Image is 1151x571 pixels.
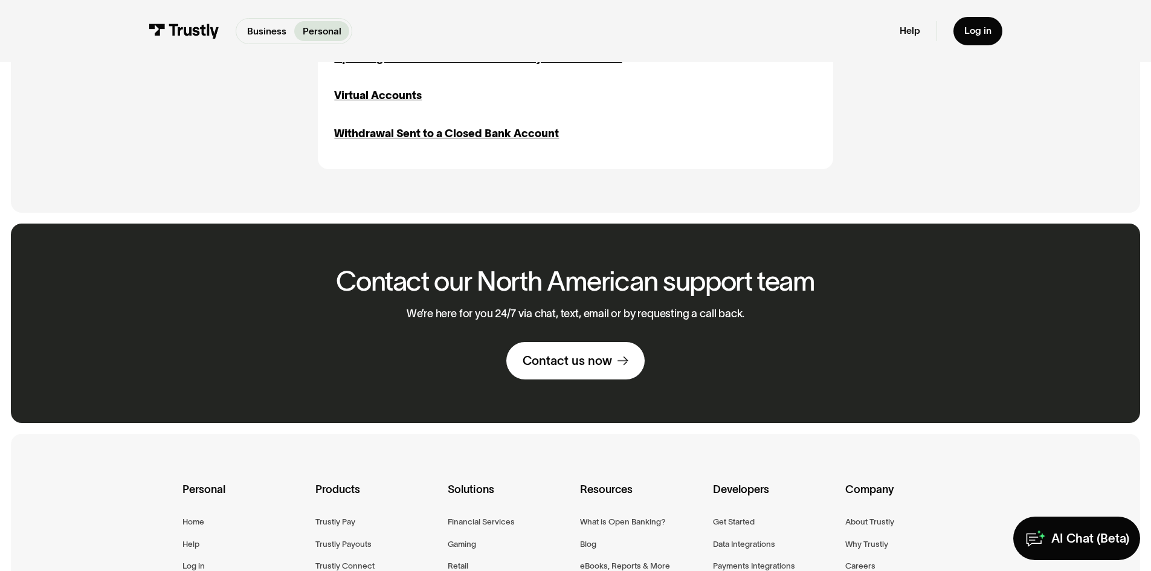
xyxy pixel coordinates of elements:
[315,515,355,529] a: Trustly Pay
[315,481,438,515] div: Products
[303,24,341,39] p: Personal
[1013,517,1140,560] a: AI Chat (Beta)
[580,481,703,515] div: Resources
[1051,531,1129,546] div: AI Chat (Beta)
[713,537,775,551] a: Data Integrations
[448,515,515,529] a: Financial Services
[336,266,815,296] h2: Contact our North American support team
[448,537,476,551] a: Gaming
[506,342,645,379] a: Contact us now
[523,353,612,369] div: Contact us now
[845,481,968,515] div: Company
[845,537,888,551] a: Why Trustly
[580,537,596,551] a: Blog
[182,515,204,529] a: Home
[953,17,1002,45] a: Log in
[149,24,219,39] img: Trustly Logo
[713,515,755,529] a: Get Started
[580,515,665,529] a: What is Open Banking?
[182,537,199,551] a: Help
[334,88,422,104] a: Virtual Accounts
[334,126,559,142] a: Withdrawal Sent to a Closed Bank Account
[407,308,745,321] p: We’re here for you 24/7 via chat, text, email or by requesting a call back.
[448,481,570,515] div: Solutions
[964,25,991,37] div: Log in
[900,25,920,37] a: Help
[845,515,894,529] a: About Trustly
[315,537,372,551] a: Trustly Payouts
[182,481,305,515] div: Personal
[713,481,836,515] div: Developers
[294,21,349,41] a: Personal
[239,21,294,41] a: Business
[247,24,286,39] p: Business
